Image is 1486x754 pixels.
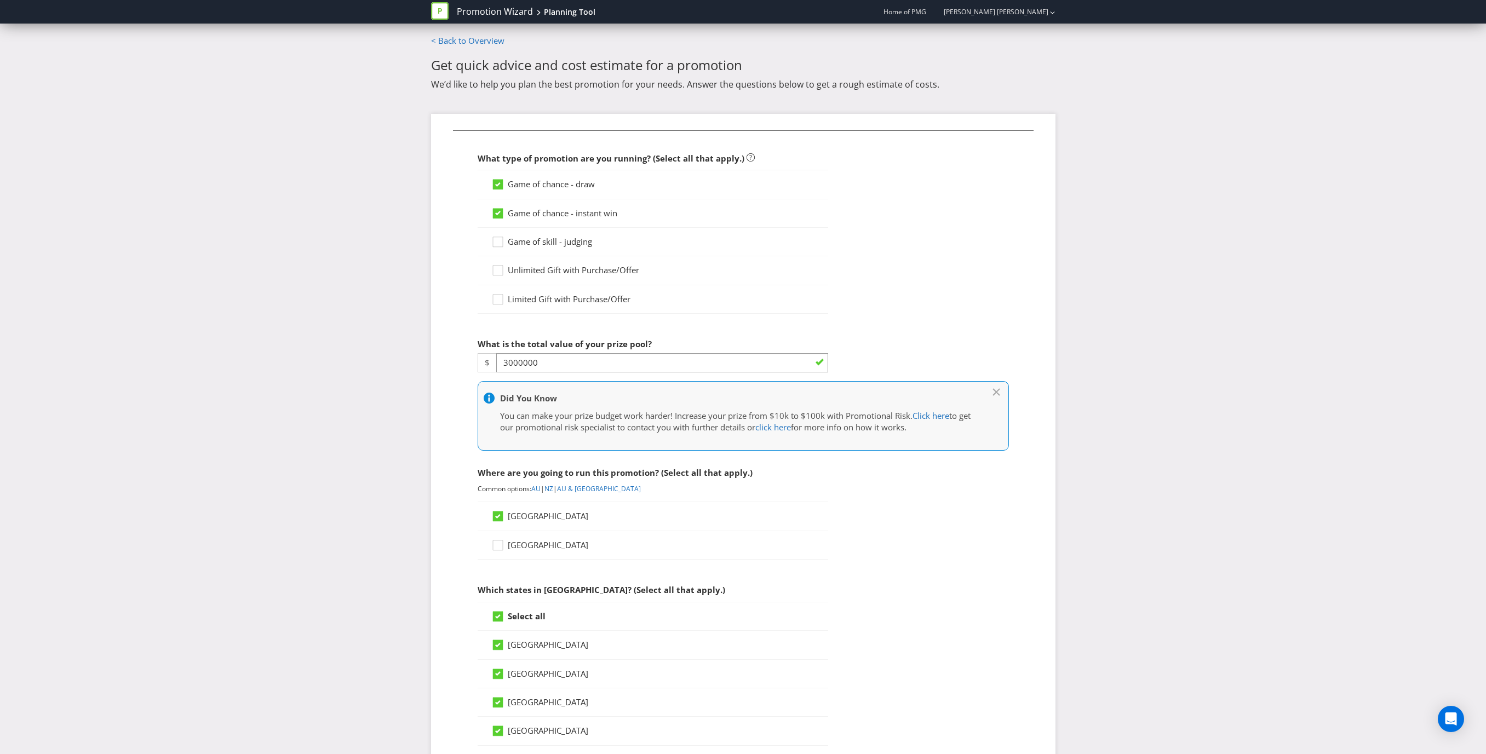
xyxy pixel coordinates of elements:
[508,236,592,247] span: Game of skill - judging
[913,410,949,421] a: Click here
[508,293,630,304] span: Limited Gift with Purchase/Offer
[531,484,541,493] a: AU
[508,179,595,189] span: Game of chance - draw
[431,78,1055,90] p: We’d like to help you plan the best promotion for your needs. Answer the questions below to get a...
[478,153,744,164] span: What type of promotion are you running? (Select all that apply.)
[557,484,641,493] a: AU & [GEOGRAPHIC_DATA]
[544,7,595,18] div: Planning Tool
[500,410,971,433] span: to get our promotional risk specialist to contact you with further details or
[883,7,926,16] span: Home of PMG
[508,725,588,736] span: [GEOGRAPHIC_DATA]
[553,484,557,493] span: |
[478,484,531,493] span: Common options:
[478,338,652,349] span: What is the total value of your prize pool?
[508,639,588,650] span: [GEOGRAPHIC_DATA]
[478,584,725,595] span: Which states in [GEOGRAPHIC_DATA]? (Select all that apply.)
[508,208,617,218] span: Game of chance - instant win
[755,422,791,433] a: click here
[457,5,533,18] a: Promotion Wizard
[508,264,639,275] span: Unlimited Gift with Purchase/Offer
[508,611,546,621] strong: Select all
[544,484,553,493] a: NZ
[1438,706,1464,732] div: Open Intercom Messenger
[508,510,588,521] span: [GEOGRAPHIC_DATA]
[933,7,1048,16] a: [PERSON_NAME] [PERSON_NAME]
[478,462,828,484] div: Where are you going to run this promotion? (Select all that apply.)
[791,422,906,433] span: for more info on how it works.
[500,410,913,421] span: You can make your prize budget work harder! Increase your prize from $10k to $100k with Promotion...
[508,668,588,679] span: [GEOGRAPHIC_DATA]
[478,353,496,372] span: $
[541,484,544,493] span: |
[431,58,1055,72] h2: Get quick advice and cost estimate for a promotion
[508,539,588,550] span: [GEOGRAPHIC_DATA]
[508,697,588,707] span: [GEOGRAPHIC_DATA]
[431,35,504,46] a: < Back to Overview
